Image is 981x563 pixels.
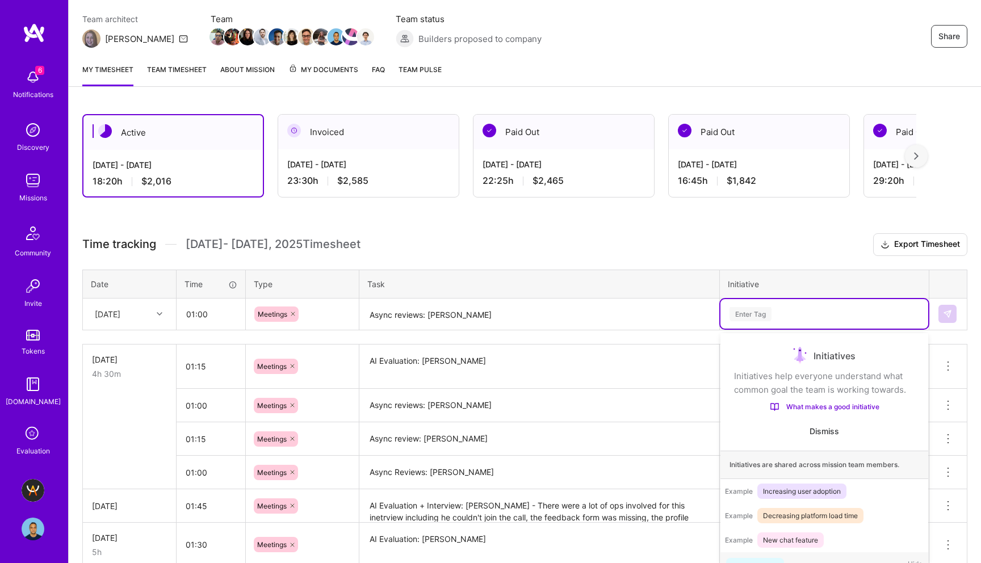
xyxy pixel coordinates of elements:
[6,396,61,407] div: [DOMAIN_NAME]
[239,28,256,45] img: Team Member Avatar
[220,64,275,86] a: About Mission
[360,457,718,488] textarea: Async Reviews: [PERSON_NAME]
[225,27,240,47] a: Team Member Avatar
[23,23,45,43] img: logo
[873,124,887,137] img: Paid Out
[19,220,47,247] img: Community
[399,64,442,86] a: Team Pulse
[287,175,450,187] div: 23:30 h
[284,27,299,47] a: Team Member Avatar
[92,500,167,512] div: [DATE]
[288,64,358,76] span: My Documents
[337,175,368,187] span: $2,585
[720,451,928,479] div: Initiatives are shared across mission team members.
[83,115,263,150] div: Active
[257,468,287,477] span: Meetings
[22,169,44,192] img: teamwork
[943,309,952,318] img: Submit
[179,34,188,43] i: icon Mail
[15,247,51,259] div: Community
[211,27,225,47] a: Team Member Avatar
[483,175,645,187] div: 22:25 h
[360,390,718,421] textarea: Async reviews: [PERSON_NAME]
[360,300,718,330] textarea: Async reviews: [PERSON_NAME]
[22,345,45,357] div: Tokens
[399,65,442,74] span: Team Pulse
[360,346,718,388] textarea: AI Evaluation: [PERSON_NAME]
[19,192,47,204] div: Missions
[98,124,112,138] img: Active
[483,158,645,170] div: [DATE] - [DATE]
[177,351,245,381] input: HH:MM
[258,310,287,318] span: Meetings
[678,124,691,137] img: Paid Out
[730,305,772,323] div: Enter Tag
[329,27,343,47] a: Team Member Avatar
[288,64,358,86] a: My Documents
[24,297,42,309] div: Invite
[92,532,167,544] div: [DATE]
[22,423,44,445] i: icon SelectionTeam
[254,28,271,45] img: Team Member Avatar
[727,175,756,187] span: $1,842
[734,369,915,397] div: Initiatives help everyone understand what common goal the team is working towards.
[313,28,330,45] img: Team Member Avatar
[22,119,44,141] img: discovery
[147,64,207,86] a: Team timesheet
[177,457,245,488] input: HH:MM
[209,28,227,45] img: Team Member Avatar
[141,175,171,187] span: $2,016
[186,237,360,251] span: [DATE] - [DATE] , 2025 Timesheet
[255,27,270,47] a: Team Member Avatar
[678,175,840,187] div: 16:45 h
[938,31,960,42] span: Share
[177,299,245,329] input: HH:MM
[224,28,241,45] img: Team Member Avatar
[914,152,919,160] img: right
[211,13,373,25] span: Team
[92,546,167,558] div: 5h
[92,368,167,380] div: 4h 30m
[669,115,849,149] div: Paid Out
[483,124,496,137] img: Paid Out
[299,27,314,47] a: Team Member Avatar
[240,27,255,47] a: Team Member Avatar
[314,27,329,47] a: Team Member Avatar
[22,373,44,396] img: guide book
[35,66,44,75] span: 6
[177,424,245,454] input: HH:MM
[396,30,414,48] img: Builders proposed to company
[298,28,315,45] img: Team Member Avatar
[810,426,839,437] button: Dismiss
[257,540,287,549] span: Meetings
[757,484,846,499] span: Increasing user adoption
[157,311,162,317] i: icon Chevron
[358,27,373,47] a: Team Member Avatar
[257,435,287,443] span: Meetings
[734,347,915,365] div: Initiatives
[360,423,718,455] textarea: Async review: [PERSON_NAME]
[93,159,254,171] div: [DATE] - [DATE]
[82,30,100,48] img: Team Architect
[287,158,450,170] div: [DATE] - [DATE]
[734,401,915,412] a: What makes a good initiative
[93,175,254,187] div: 18:20 h
[770,402,779,411] img: What makes a good initiative
[269,28,286,45] img: Team Member Avatar
[396,13,542,25] span: Team status
[246,270,359,298] th: Type
[473,115,654,149] div: Paid Out
[22,275,44,297] img: Invite
[725,511,753,520] span: Example
[22,479,44,502] img: A.Team - Grow A.Team's Community & Demand
[278,115,459,149] div: Invoiced
[92,354,167,365] div: [DATE]
[270,27,284,47] a: Team Member Avatar
[19,518,47,540] a: User Avatar
[95,308,120,320] div: [DATE]
[725,536,753,544] span: Example
[22,66,44,89] img: bell
[359,270,720,298] th: Task
[185,278,237,290] div: Time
